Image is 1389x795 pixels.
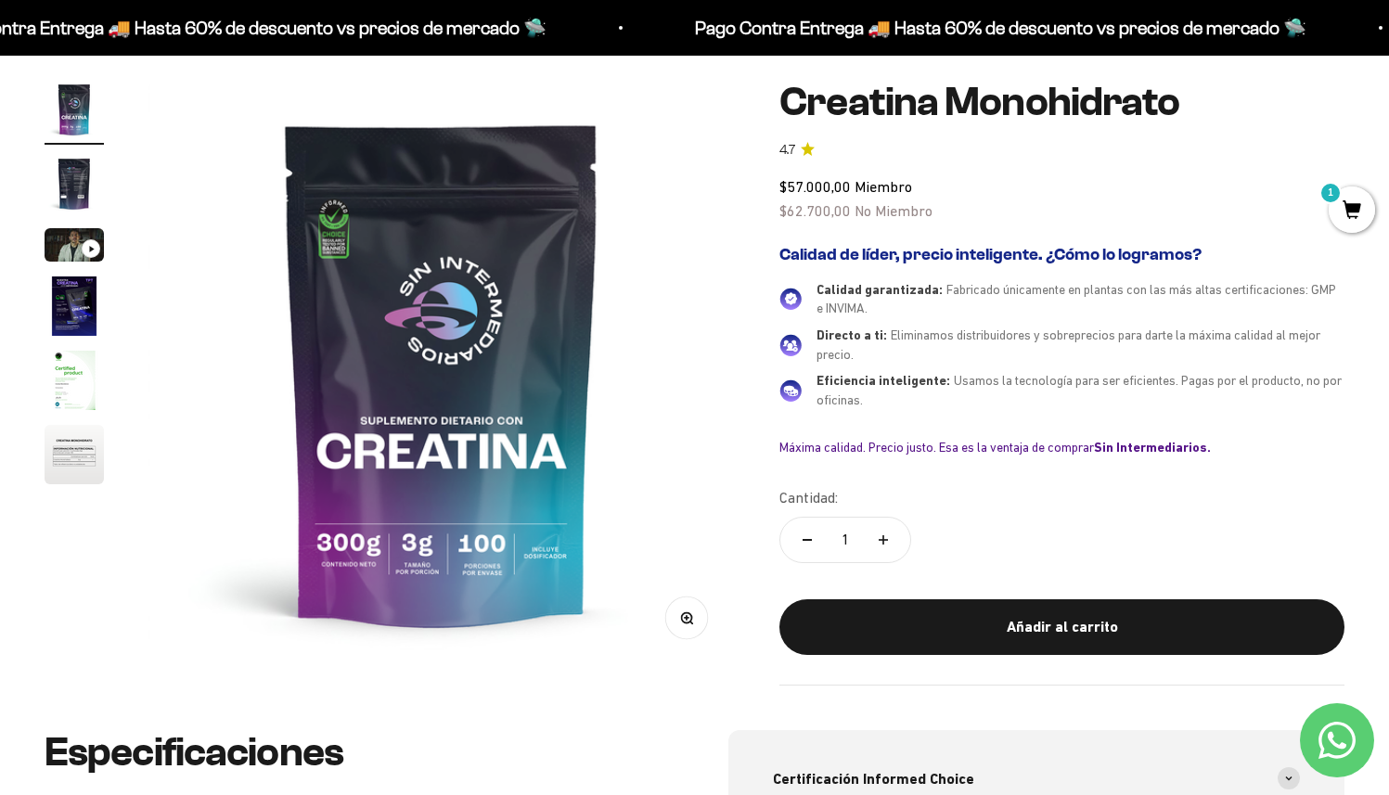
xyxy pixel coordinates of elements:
div: Reseñas de otros clientes [22,125,384,158]
img: Creatina Monohidrato [148,80,735,666]
div: Más información sobre los ingredientes [22,88,384,121]
span: Fabricado únicamente en plantas con las más altas certificaciones: GMP e INVIMA. [817,282,1336,316]
button: Aumentar cantidad [856,518,910,562]
div: Máxima calidad. Precio justo. Esa es la ventaja de comprar [779,439,1344,455]
span: Miembro [855,178,912,195]
button: Añadir al carrito [779,599,1344,655]
span: Eliminamos distribuidores y sobreprecios para darte la máxima calidad al mejor precio. [817,327,1320,362]
div: Una promoción especial [22,162,384,195]
span: Directo a ti: [817,327,887,342]
div: Añadir al carrito [817,615,1307,639]
span: Usamos la tecnología para ser eficientes. Pagas por el producto, no por oficinas. [817,373,1342,407]
button: Ir al artículo 2 [45,154,104,219]
button: Ir al artículo 5 [45,351,104,416]
h2: Especificaciones [45,730,662,775]
h2: Calidad de líder, precio inteligente. ¿Cómo lo logramos? [779,245,1344,265]
span: No Miembro [855,202,932,219]
button: Enviar [302,278,384,310]
img: Creatina Monohidrato [45,154,104,213]
a: 4.74.7 de 5.0 estrellas [779,140,1344,160]
span: 4.7 [779,140,795,160]
button: Ir al artículo 3 [45,228,104,267]
span: Certificación Informed Choice [773,767,974,791]
img: Creatina Monohidrato [45,351,104,410]
b: Sin Intermediarios. [1094,440,1211,455]
span: $57.000,00 [779,178,851,195]
img: Eficiencia inteligente [779,379,802,402]
label: Cantidad: [779,486,838,510]
button: Ir al artículo 1 [45,80,104,145]
p: ¿Qué te haría sentir más seguro de comprar este producto? [22,30,384,72]
span: Calidad garantizada: [817,282,943,297]
img: Creatina Monohidrato [45,80,104,139]
div: Un video del producto [22,199,384,232]
mark: 1 [1319,182,1342,204]
div: Un mejor precio [22,237,384,269]
img: Directo a ti [779,334,802,356]
p: Pago Contra Entrega 🚚 Hasta 60% de descuento vs precios de mercado 🛸 [654,13,1266,43]
img: Creatina Monohidrato [45,276,104,336]
span: $62.700,00 [779,202,851,219]
span: Eficiencia inteligente: [817,373,950,388]
a: 1 [1329,201,1375,222]
img: Calidad garantizada [779,288,802,310]
button: Ir al artículo 6 [45,425,104,490]
button: Reducir cantidad [780,518,834,562]
button: Ir al artículo 4 [45,276,104,341]
h1: Creatina Monohidrato [779,80,1344,124]
img: Creatina Monohidrato [45,425,104,484]
span: Enviar [304,278,382,310]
